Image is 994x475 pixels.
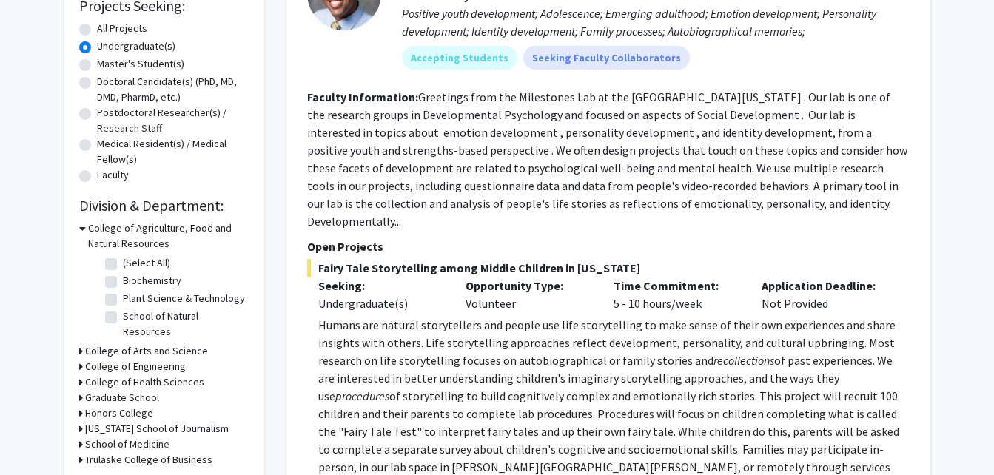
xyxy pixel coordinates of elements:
iframe: Chat [11,408,63,464]
p: Open Projects [307,237,910,255]
fg-read-more: Greetings from the Milestones Lab at the [GEOGRAPHIC_DATA][US_STATE] . Our lab is one of the rese... [307,90,907,229]
em: recollections [713,353,774,368]
label: Biochemistry [123,273,181,289]
label: Master's Student(s) [97,56,184,72]
mat-chip: Seeking Faculty Collaborators [523,46,690,70]
h3: Graduate School [85,390,159,405]
div: Undergraduate(s) [318,294,444,312]
h3: College of Health Sciences [85,374,204,390]
label: Postdoctoral Researcher(s) / Research Staff [97,105,249,136]
h3: College of Engineering [85,359,186,374]
h3: Honors College [85,405,153,421]
label: Medical Resident(s) / Medical Fellow(s) [97,136,249,167]
label: (Select All) [123,255,170,271]
mat-chip: Accepting Students [402,46,517,70]
div: Volunteer [454,277,602,312]
h3: College of Agriculture, Food and Natural Resources [88,220,249,252]
h3: Trulaske College of Business [85,452,212,468]
h3: School of Medicine [85,437,169,452]
label: Doctoral Candidate(s) (PhD, MD, DMD, PharmD, etc.) [97,74,249,105]
b: Faculty Information: [307,90,418,104]
p: Opportunity Type: [466,277,591,294]
label: All Projects [97,21,147,36]
span: Fairy Tale Storytelling among Middle Children in [US_STATE] [307,259,910,277]
label: School of Natural Resources [123,309,246,340]
p: Application Deadline: [762,277,887,294]
h3: [US_STATE] School of Journalism [85,421,229,437]
label: Faculty [97,167,129,183]
h3: College of Arts and Science [85,343,208,359]
p: Time Commitment: [614,277,739,294]
h2: Division & Department: [79,197,249,215]
em: procedures [335,388,389,403]
div: 5 - 10 hours/week [602,277,750,312]
p: Seeking: [318,277,444,294]
div: Not Provided [750,277,899,312]
label: Plant Science & Technology [123,291,245,306]
div: Positive youth development; Adolescence; Emerging adulthood; Emotion development; Personality dev... [402,4,910,40]
label: Undergraduate(s) [97,38,175,54]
